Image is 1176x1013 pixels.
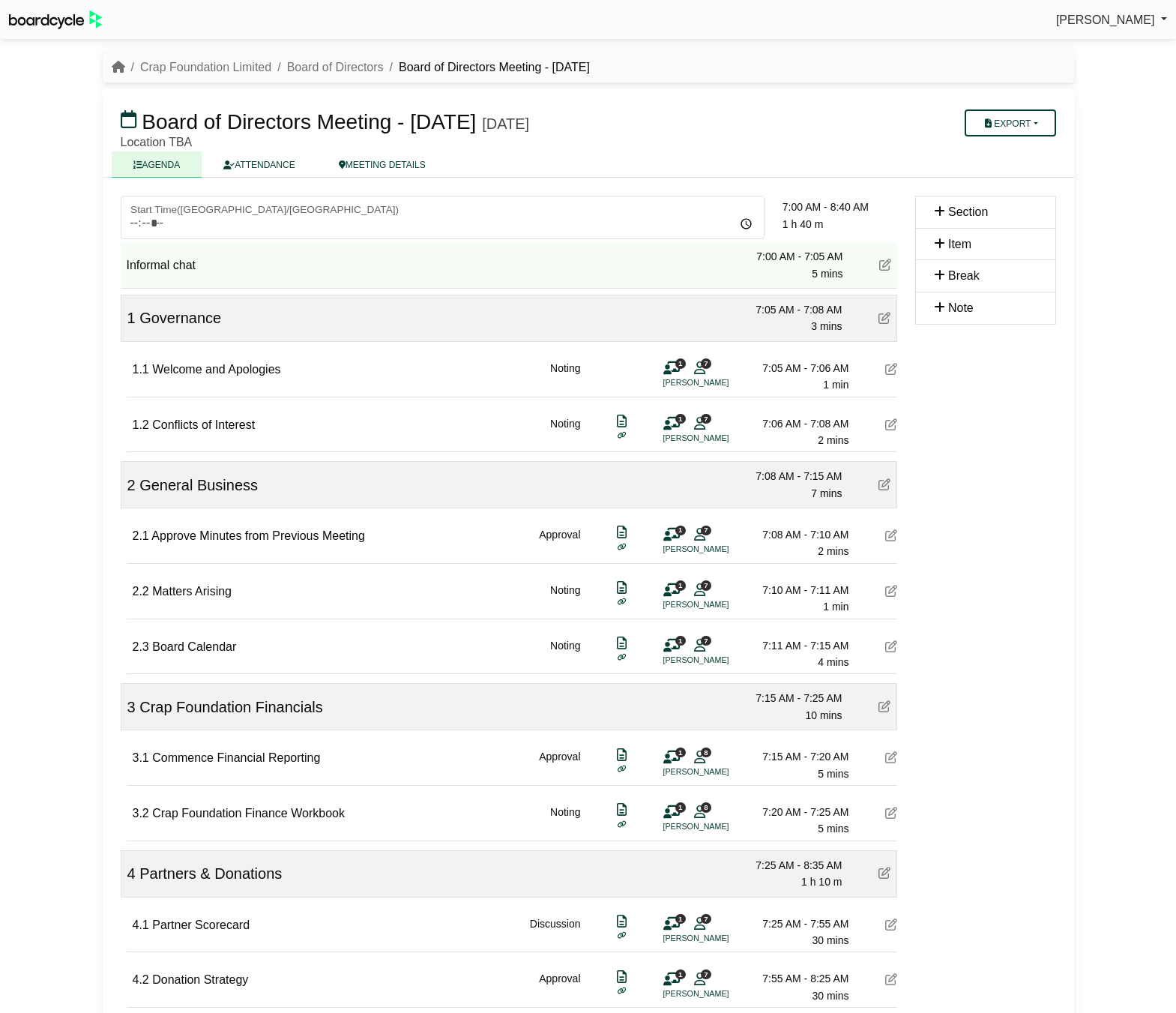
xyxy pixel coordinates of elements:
[127,310,136,326] span: 1
[112,58,590,77] nav: breadcrumb
[675,526,686,535] span: 1
[801,876,842,888] span: 1 h 10 m
[127,259,196,271] span: Informal chat
[675,358,686,368] span: 1
[550,637,580,671] div: Noting
[812,268,842,280] span: 5 mins
[738,690,842,706] div: 7:15 AM - 7:25 AM
[744,916,849,932] div: 7:25 AM - 7:55 AM
[675,970,686,979] span: 1
[675,580,686,590] span: 1
[663,766,776,778] li: [PERSON_NAME]
[701,526,711,535] span: 7
[818,768,848,780] span: 5 mins
[675,414,686,424] span: 1
[701,580,711,590] span: 7
[948,238,971,250] span: Item
[539,526,580,560] div: Approval
[384,58,590,77] li: Board of Directors Meeting - [DATE]
[140,61,271,73] a: Crap Foundation Limited
[1056,13,1155,26] span: [PERSON_NAME]
[675,636,686,646] span: 1
[823,601,848,613] span: 1 min
[152,919,250,931] span: Partner Scorecard
[663,932,776,945] li: [PERSON_NAME]
[121,136,193,148] span: Location TBA
[152,585,232,598] span: Matters Arising
[818,434,848,446] span: 2 mins
[139,310,221,326] span: Governance
[9,10,102,29] img: BoardcycleBlackGreen-aaafeed430059cb809a45853b8cf6d952af9d84e6e89e1f1685b34bfd5cb7d64.svg
[202,151,316,178] a: ATTENDANCE
[530,916,581,949] div: Discussion
[812,990,848,1002] span: 30 mins
[133,418,149,431] span: 1.2
[663,988,776,1000] li: [PERSON_NAME]
[142,110,476,133] span: Board of Directors Meeting - [DATE]
[139,699,323,715] span: Crap Foundation Financials
[701,358,711,368] span: 7
[152,751,320,764] span: Commence Financial Reporting
[744,970,849,987] div: 7:55 AM - 8:25 AM
[701,414,711,424] span: 7
[152,363,280,376] span: Welcome and Apologies
[317,151,447,178] a: MEETING DETAILS
[812,934,848,946] span: 30 mins
[701,802,711,812] span: 8
[663,432,776,445] li: [PERSON_NAME]
[151,529,365,542] span: Approve Minutes from Previous Meeting
[152,640,236,653] span: Board Calendar
[744,415,849,432] div: 7:06 AM - 7:08 AM
[133,585,149,598] span: 2.2
[550,360,580,394] div: Noting
[744,582,849,598] div: 7:10 AM - 7:11 AM
[482,115,529,133] div: [DATE]
[127,699,136,715] span: 3
[783,199,897,215] div: 7:00 AM - 8:40 AM
[738,857,842,874] div: 7:25 AM - 8:35 AM
[663,654,776,667] li: [PERSON_NAME]
[663,543,776,556] li: [PERSON_NAME]
[133,529,149,542] span: 2.1
[948,205,988,218] span: Section
[783,218,823,230] span: 1 h 40 m
[818,656,848,668] span: 4 mins
[152,973,248,986] span: Donation Strategy
[550,582,580,616] div: Noting
[139,477,258,493] span: General Business
[948,301,974,314] span: Note
[744,637,849,654] div: 7:11 AM - 7:15 AM
[539,748,580,782] div: Approval
[675,748,686,757] span: 1
[1056,10,1167,30] a: [PERSON_NAME]
[744,360,849,376] div: 7:05 AM - 7:06 AM
[738,468,842,484] div: 7:08 AM - 7:15 AM
[744,526,849,543] div: 7:08 AM - 7:10 AM
[287,61,384,73] a: Board of Directors
[701,636,711,646] span: 7
[663,820,776,833] li: [PERSON_NAME]
[133,640,149,653] span: 2.3
[738,301,842,318] div: 7:05 AM - 7:08 AM
[675,914,686,924] span: 1
[152,418,255,431] span: Conflicts of Interest
[818,823,848,835] span: 5 mins
[811,320,842,332] span: 3 mins
[550,804,580,838] div: Noting
[805,709,842,721] span: 10 mins
[738,248,843,265] div: 7:00 AM - 7:05 AM
[663,376,776,389] li: [PERSON_NAME]
[133,363,149,376] span: 1.1
[112,151,202,178] a: AGENDA
[948,269,980,282] span: Break
[550,415,580,449] div: Noting
[744,748,849,765] div: 7:15 AM - 7:20 AM
[133,919,149,931] span: 4.1
[701,970,711,979] span: 7
[152,807,345,820] span: Crap Foundation Finance Workbook
[811,487,842,499] span: 7 mins
[663,598,776,611] li: [PERSON_NAME]
[127,865,136,882] span: 4
[133,807,149,820] span: 3.2
[127,477,136,493] span: 2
